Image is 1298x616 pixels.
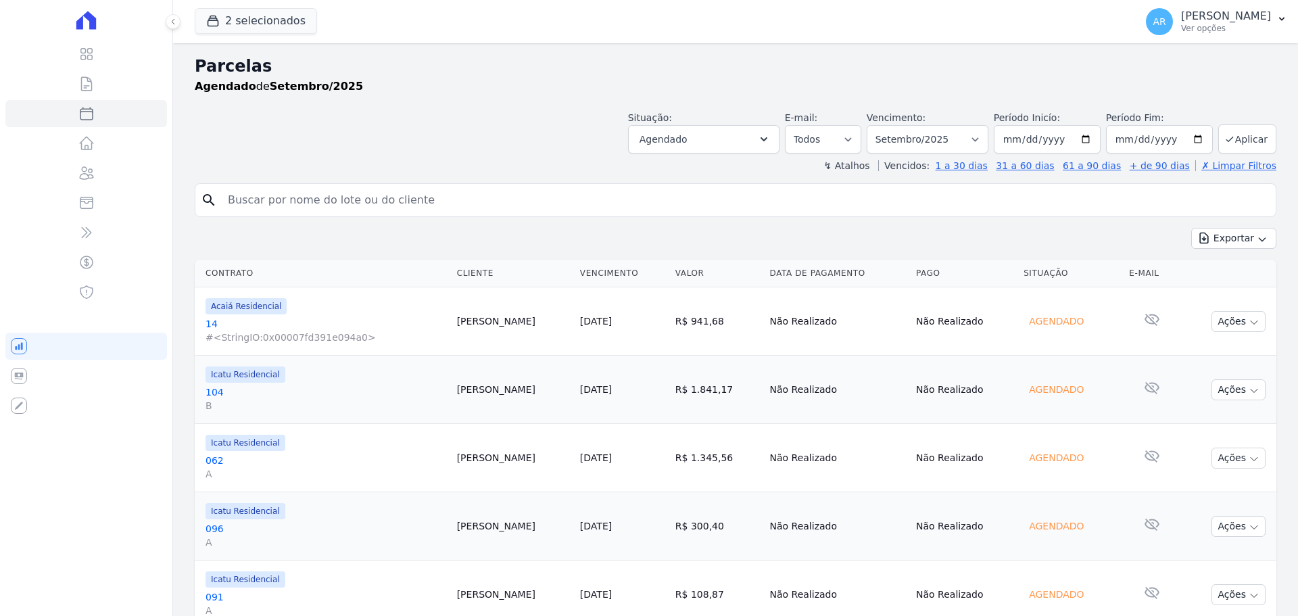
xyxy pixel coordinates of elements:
th: E-mail [1124,260,1180,287]
label: Período Inicío: [994,112,1060,123]
button: Agendado [628,125,779,153]
span: Agendado [640,131,688,147]
td: Não Realizado [765,287,911,356]
button: 2 selecionados [195,8,317,34]
span: #<StringIO:0x00007fd391e094a0> [206,331,446,344]
a: 1 a 30 dias [936,160,988,171]
th: Contrato [195,260,452,287]
a: 096A [206,522,446,549]
th: Vencimento [575,260,670,287]
th: Data de Pagamento [765,260,911,287]
a: 062A [206,454,446,481]
button: Exportar [1191,228,1276,249]
label: Vencidos: [878,160,930,171]
td: Não Realizado [911,424,1018,492]
a: + de 90 dias [1130,160,1190,171]
label: Período Fim: [1106,111,1213,125]
td: Não Realizado [765,356,911,424]
td: [PERSON_NAME] [452,424,575,492]
a: [DATE] [580,589,612,600]
td: Não Realizado [911,356,1018,424]
a: 104B [206,385,446,412]
a: 14#<StringIO:0x00007fd391e094a0> [206,317,446,344]
td: Não Realizado [765,492,911,561]
th: Pago [911,260,1018,287]
strong: Agendado [195,80,256,93]
a: [DATE] [580,316,612,327]
span: AR [1153,17,1165,26]
th: Situação [1018,260,1124,287]
td: R$ 1.841,17 [670,356,765,424]
label: ↯ Atalhos [823,160,869,171]
button: Ações [1211,448,1266,469]
button: Ações [1211,584,1266,605]
td: R$ 1.345,56 [670,424,765,492]
p: Ver opções [1181,23,1271,34]
a: 61 a 90 dias [1063,160,1121,171]
button: Ações [1211,516,1266,537]
td: [PERSON_NAME] [452,356,575,424]
td: Não Realizado [911,287,1018,356]
div: Agendado [1024,585,1089,604]
h2: Parcelas [195,54,1276,78]
span: Icatu Residencial [206,435,285,451]
a: ✗ Limpar Filtros [1195,160,1276,171]
span: A [206,467,446,481]
input: Buscar por nome do lote ou do cliente [220,187,1270,214]
div: Agendado [1024,517,1089,536]
span: Icatu Residencial [206,366,285,383]
span: Icatu Residencial [206,571,285,588]
td: R$ 300,40 [670,492,765,561]
td: Não Realizado [765,424,911,492]
label: E-mail: [785,112,818,123]
button: Ações [1211,311,1266,332]
th: Cliente [452,260,575,287]
i: search [201,192,217,208]
a: [DATE] [580,452,612,463]
button: AR [PERSON_NAME] Ver opções [1135,3,1298,41]
span: Acaiá Residencial [206,298,287,314]
label: Situação: [628,112,672,123]
p: [PERSON_NAME] [1181,9,1271,23]
label: Vencimento: [867,112,926,123]
div: Agendado [1024,312,1089,331]
div: Agendado [1024,380,1089,399]
td: [PERSON_NAME] [452,492,575,561]
button: Ações [1211,379,1266,400]
span: B [206,399,446,412]
span: A [206,536,446,549]
td: Não Realizado [911,492,1018,561]
span: Icatu Residencial [206,503,285,519]
td: [PERSON_NAME] [452,287,575,356]
a: [DATE] [580,384,612,395]
strong: Setembro/2025 [270,80,363,93]
div: Agendado [1024,448,1089,467]
button: Aplicar [1218,124,1276,153]
a: 31 a 60 dias [996,160,1054,171]
p: de [195,78,363,95]
a: [DATE] [580,521,612,531]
